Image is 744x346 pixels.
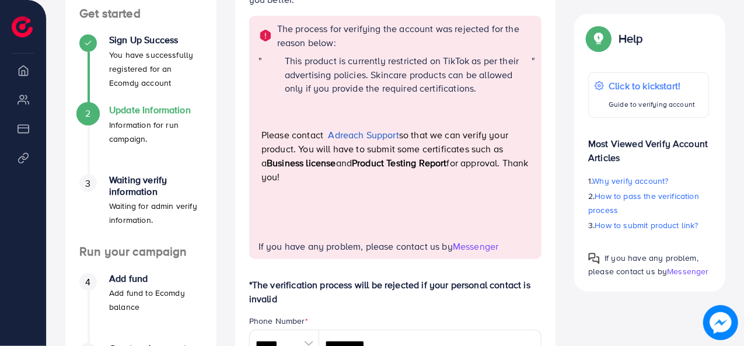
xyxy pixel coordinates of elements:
span: and [336,156,352,169]
p: Information for run campaign. [109,118,202,146]
li: Add fund [65,273,216,343]
img: Popup guide [588,253,600,264]
strong: Product Testing Report [352,156,447,169]
span: " [532,54,535,240]
h4: Run your campaign [65,244,216,259]
span: Messenger [453,240,498,253]
h4: Update Information [109,104,202,116]
span: " [259,54,261,240]
span: 2 [85,107,90,120]
p: *The verification process will be rejected if your personal contact is invalid [249,278,542,306]
p: Add fund to Ecomdy balance [109,286,202,314]
p: 1. [588,174,709,188]
img: image [704,306,738,340]
h4: Sign Up Success [109,34,202,46]
p: The process for verifying the account was rejected for the reason below: [277,22,535,50]
p: Guide to verifying account [609,97,695,111]
strong: Business license [267,156,336,169]
span: How to submit product link? [595,219,698,231]
p: Most Viewed Verify Account Articles [588,127,709,165]
img: logo [12,16,33,37]
p: You have successfully registered for an Ecomdy account [109,48,202,90]
span: so that we can verify your product. You will have to submit some certificates such as a [261,128,508,169]
span: This product is currently restricted on TikTok as per their advertising policies. Skincare produc... [285,54,519,94]
span: Why verify account? [593,175,669,187]
h4: Waiting verify information [109,174,202,197]
img: alert [259,29,273,43]
span: P [261,128,267,141]
h4: Get started [65,6,216,21]
img: Popup guide [588,28,609,49]
span: How to pass the verification process [588,190,699,216]
span: for approval. Thank you! [261,156,529,183]
span: Messenger [667,265,708,277]
h4: Add fund [109,273,202,284]
li: Waiting verify information [65,174,216,244]
label: Phone Number [249,315,308,327]
p: 3. [588,218,709,232]
a: Adreach Support [329,128,399,141]
p: Help [619,32,643,46]
span: 4 [85,275,90,289]
p: Click to kickstart! [609,79,695,93]
li: Update Information [65,104,216,174]
span: If you have any problem, please contact us by [259,240,453,253]
p: 2. [588,189,709,217]
span: If you have any problem, please contact us by [588,252,698,277]
span: 3 [85,177,90,190]
span: lease contact [267,128,323,141]
li: Sign Up Success [65,34,216,104]
p: Waiting for admin verify information. [109,199,202,227]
